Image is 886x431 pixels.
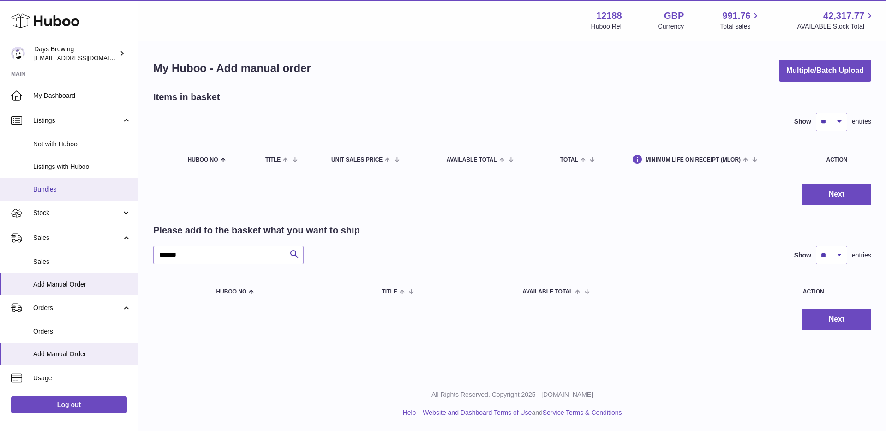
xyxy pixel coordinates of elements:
span: entries [852,117,871,126]
span: AVAILABLE Total [522,289,573,295]
span: Minimum Life On Receipt (MLOR) [645,157,741,163]
span: [EMAIL_ADDRESS][DOMAIN_NAME] [34,54,136,61]
span: Usage [33,374,131,383]
label: Show [794,251,811,260]
th: Action [756,278,871,304]
span: Huboo no [216,289,246,295]
span: Bundles [33,185,131,194]
span: Add Manual Order [33,280,131,289]
span: Add Manual Order [33,350,131,359]
p: All Rights Reserved. Copyright 2025 - [DOMAIN_NAME] [146,390,879,399]
div: Action [826,157,862,163]
span: Huboo no [188,157,218,163]
span: My Dashboard [33,91,131,100]
a: 42,317.77 AVAILABLE Stock Total [797,10,875,31]
span: Total sales [720,22,761,31]
span: entries [852,251,871,260]
span: 991.76 [722,10,750,22]
button: Next [802,184,871,205]
span: Unit Sales Price [331,157,383,163]
span: Title [382,289,397,295]
strong: GBP [664,10,684,22]
strong: 12188 [596,10,622,22]
a: 991.76 Total sales [720,10,761,31]
a: Website and Dashboard Terms of Use [423,409,532,416]
span: Sales [33,257,131,266]
span: Orders [33,327,131,336]
a: Service Terms & Conditions [543,409,622,416]
img: helena@daysbrewing.com [11,47,25,60]
span: Listings with Huboo [33,162,131,171]
h2: Items in basket [153,91,220,103]
span: AVAILABLE Total [446,157,497,163]
a: Help [403,409,416,416]
span: 42,317.77 [823,10,864,22]
label: Show [794,117,811,126]
span: Orders [33,304,121,312]
span: Stock [33,209,121,217]
li: and [419,408,622,417]
div: Days Brewing [34,45,117,62]
span: Total [560,157,578,163]
span: AVAILABLE Stock Total [797,22,875,31]
a: Log out [11,396,127,413]
div: Huboo Ref [591,22,622,31]
span: Not with Huboo [33,140,131,149]
span: Title [265,157,281,163]
h2: Please add to the basket what you want to ship [153,224,360,237]
h1: My Huboo - Add manual order [153,61,311,76]
span: Listings [33,116,121,125]
button: Next [802,309,871,330]
div: Currency [658,22,684,31]
button: Multiple/Batch Upload [779,60,871,82]
span: Sales [33,233,121,242]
